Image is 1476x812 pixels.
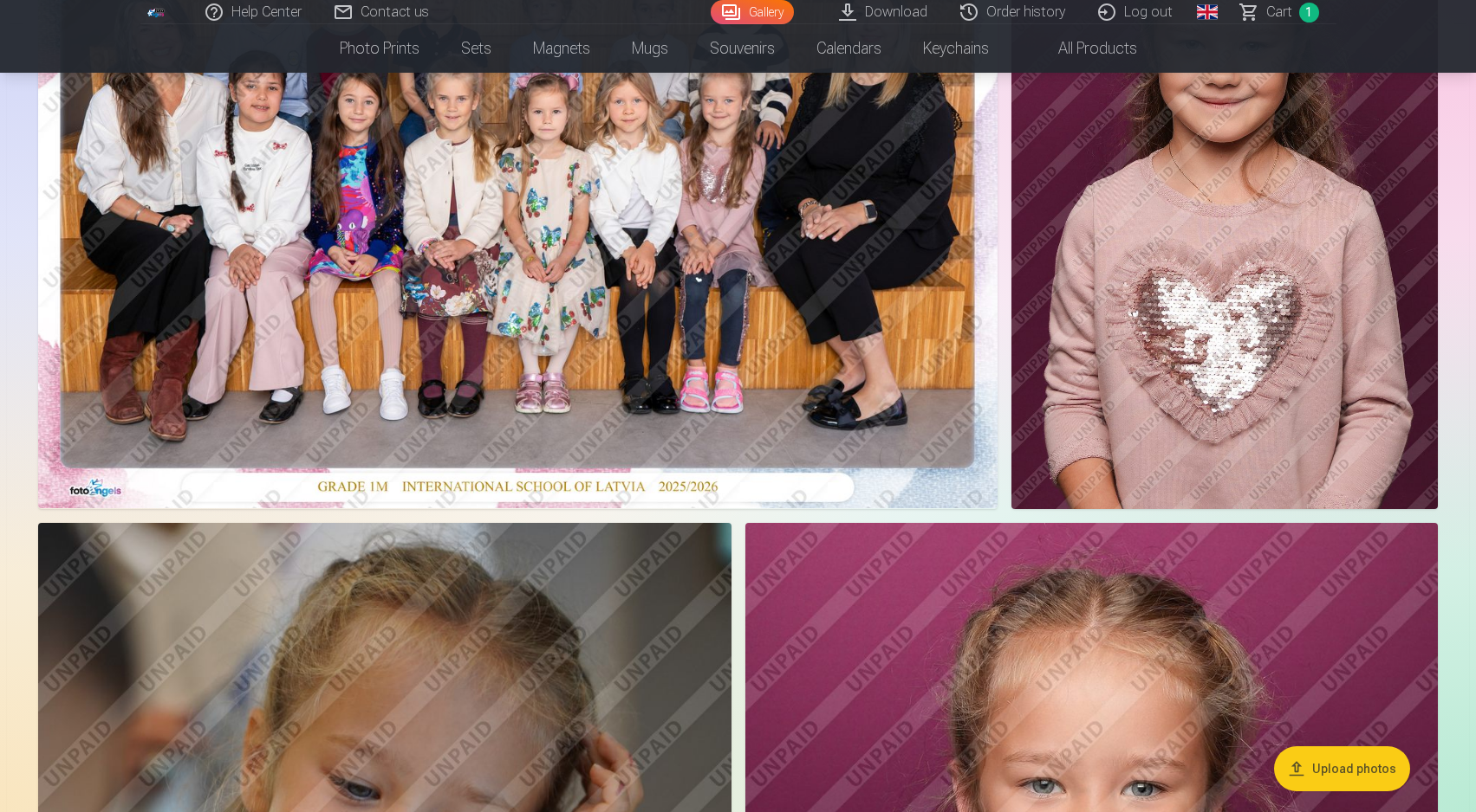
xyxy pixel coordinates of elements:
[319,24,440,73] a: Photo prints
[689,24,796,73] a: Souvenirs
[1266,2,1292,23] span: Сart
[611,24,689,73] a: Mugs
[1299,3,1319,23] span: 1
[512,24,611,73] a: Magnets
[147,7,166,17] img: /fa1
[1274,746,1410,791] button: Upload photos
[796,24,902,73] a: Calendars
[440,24,512,73] a: Sets
[902,24,1010,73] a: Keychains
[1010,24,1158,73] a: All products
